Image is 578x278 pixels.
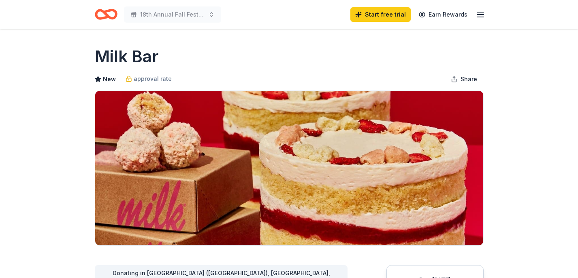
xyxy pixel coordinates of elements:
[444,71,484,87] button: Share
[95,91,483,245] img: Image for Milk Bar
[350,7,411,22] a: Start free trial
[95,5,117,24] a: Home
[461,74,477,84] span: Share
[124,6,221,23] button: 18th Annual Fall Festival
[134,74,172,84] span: approval rate
[95,45,158,68] h1: Milk Bar
[140,10,205,19] span: 18th Annual Fall Festival
[103,74,116,84] span: New
[414,7,472,22] a: Earn Rewards
[126,74,172,84] a: approval rate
